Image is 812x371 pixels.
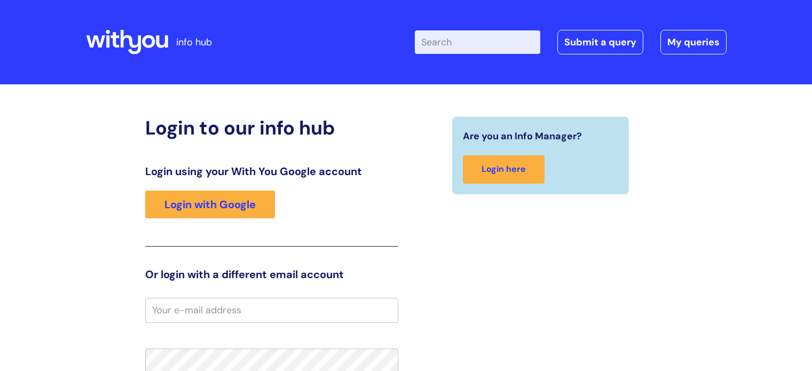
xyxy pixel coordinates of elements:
[660,30,727,54] a: My queries
[557,30,643,54] a: Submit a query
[145,191,275,218] a: Login with Google
[463,128,582,145] span: Are you an Info Manager?
[145,116,398,139] h2: Login to our info hub
[415,30,540,54] input: Search
[145,165,398,178] h3: Login using your With You Google account
[145,298,398,322] input: Your e-mail address
[145,268,398,281] h3: Or login with a different email account
[176,34,212,51] p: info hub
[463,155,545,184] a: Login here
